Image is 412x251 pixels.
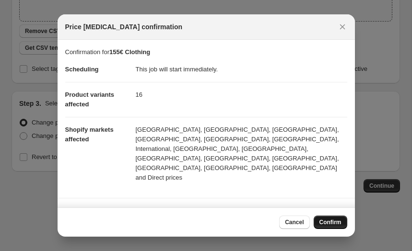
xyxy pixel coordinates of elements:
[336,20,349,34] button: Close
[65,126,114,143] span: Shopify markets affected
[136,117,347,190] dd: [GEOGRAPHIC_DATA], [GEOGRAPHIC_DATA], [GEOGRAPHIC_DATA], [GEOGRAPHIC_DATA], [GEOGRAPHIC_DATA], [G...
[136,57,347,82] dd: This job will start immediately.
[65,66,99,73] span: Scheduling
[319,218,341,226] span: Confirm
[109,48,150,56] b: 155€ Clothing
[279,216,309,229] button: Cancel
[65,47,347,57] p: Confirmation for
[65,91,115,108] span: Product variants affected
[136,82,347,107] dd: 16
[314,216,347,229] button: Confirm
[65,207,294,214] b: A price [MEDICAL_DATA] like this usually takes a minute or less to complete.
[285,218,304,226] span: Cancel
[65,22,183,32] span: Price [MEDICAL_DATA] confirmation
